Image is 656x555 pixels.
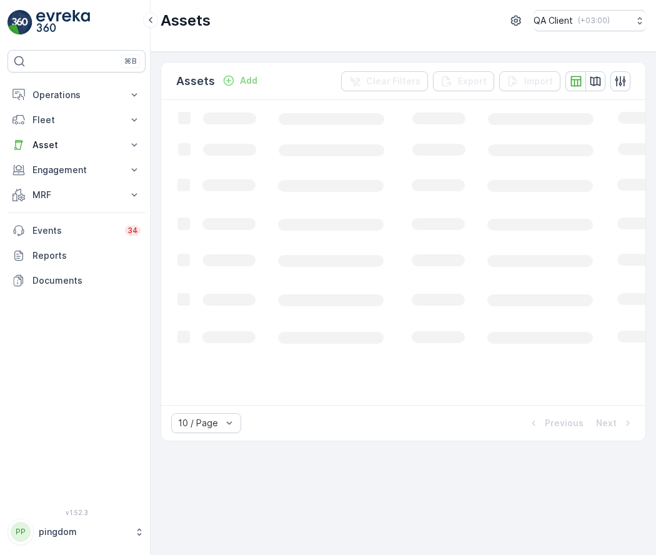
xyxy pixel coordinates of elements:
[217,73,262,88] button: Add
[7,218,146,243] a: Events34
[240,74,257,87] p: Add
[7,107,146,132] button: Fleet
[578,16,610,26] p: ( +03:00 )
[124,56,137,66] p: ⌘B
[366,75,420,87] p: Clear Filters
[32,164,121,176] p: Engagement
[526,416,585,431] button: Previous
[524,75,553,87] p: Import
[11,522,31,542] div: PP
[545,417,584,429] p: Previous
[595,416,635,431] button: Next
[458,75,487,87] p: Export
[7,509,146,516] span: v 1.52.3
[7,243,146,268] a: Reports
[32,139,121,151] p: Asset
[176,72,215,90] p: Assets
[36,10,90,35] img: logo_light-DOdMpM7g.png
[7,182,146,207] button: MRF
[7,132,146,157] button: Asset
[161,11,211,31] p: Assets
[32,89,121,101] p: Operations
[32,249,141,262] p: Reports
[433,71,494,91] button: Export
[7,519,146,545] button: PPpingdom
[596,417,617,429] p: Next
[7,157,146,182] button: Engagement
[499,71,560,91] button: Import
[341,71,428,91] button: Clear Filters
[32,114,121,126] p: Fleet
[534,14,573,27] p: QA Client
[127,226,138,236] p: 34
[7,10,32,35] img: logo
[534,10,646,31] button: QA Client(+03:00)
[7,268,146,293] a: Documents
[32,224,117,237] p: Events
[7,82,146,107] button: Operations
[39,526,128,538] p: pingdom
[32,189,121,201] p: MRF
[32,274,141,287] p: Documents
